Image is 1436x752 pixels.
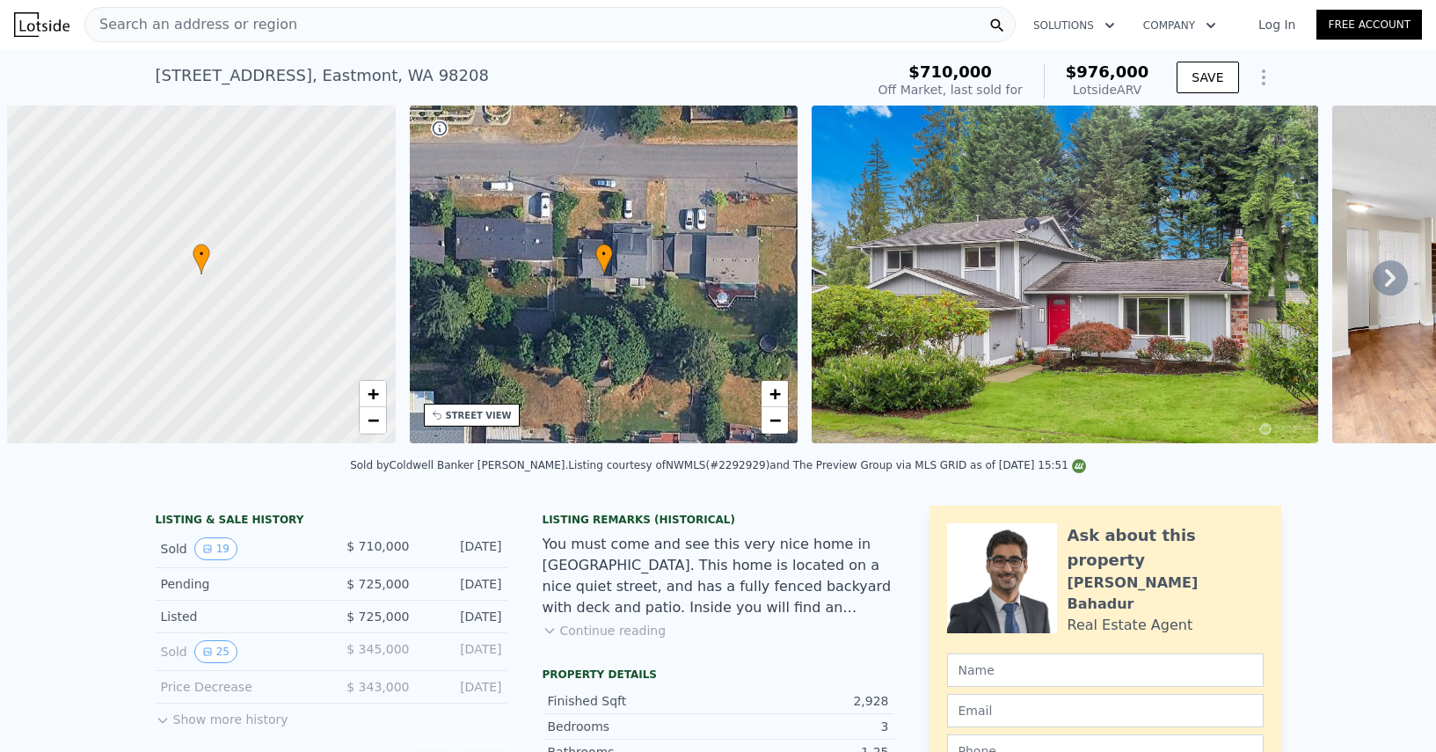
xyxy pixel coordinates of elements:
[878,81,1023,99] div: Off Market, last sold for
[1316,10,1422,40] a: Free Account
[194,537,237,560] button: View historical data
[424,678,502,696] div: [DATE]
[595,246,613,262] span: •
[595,244,613,274] div: •
[769,383,781,405] span: +
[548,718,718,735] div: Bedrooms
[1019,10,1129,41] button: Solutions
[1237,16,1316,33] a: Log In
[346,680,409,694] span: $ 343,000
[947,694,1264,727] input: Email
[346,539,409,553] span: $ 710,000
[346,642,409,656] span: $ 345,000
[193,244,210,274] div: •
[424,608,502,625] div: [DATE]
[762,381,788,407] a: Zoom in
[1129,10,1230,41] button: Company
[1246,60,1281,95] button: Show Options
[161,640,317,663] div: Sold
[367,383,378,405] span: +
[367,409,378,431] span: −
[446,409,512,422] div: STREET VIEW
[360,381,386,407] a: Zoom in
[769,409,781,431] span: −
[85,14,297,35] span: Search an address or region
[193,246,210,262] span: •
[947,653,1264,687] input: Name
[1068,615,1193,636] div: Real Estate Agent
[350,459,568,471] div: Sold by Coldwell Banker [PERSON_NAME] .
[346,577,409,591] span: $ 725,000
[548,692,718,710] div: Finished Sqft
[161,575,317,593] div: Pending
[161,608,317,625] div: Listed
[1177,62,1238,93] button: SAVE
[161,537,317,560] div: Sold
[14,12,69,37] img: Lotside
[543,534,894,618] div: You must come and see this very nice home in [GEOGRAPHIC_DATA]. This home is located on a nice qu...
[718,718,889,735] div: 3
[568,459,1086,471] div: Listing courtesy of NWMLS (#2292929) and The Preview Group via MLS GRID as of [DATE] 15:51
[156,513,507,530] div: LISTING & SALE HISTORY
[543,622,667,639] button: Continue reading
[161,678,317,696] div: Price Decrease
[194,640,237,663] button: View historical data
[424,640,502,663] div: [DATE]
[1066,62,1149,81] span: $976,000
[543,513,894,527] div: Listing Remarks (Historical)
[1066,81,1149,99] div: Lotside ARV
[812,106,1318,443] img: Sale: 127261837 Parcel: 103642731
[1072,459,1086,473] img: NWMLS Logo
[762,407,788,434] a: Zoom out
[1068,573,1264,615] div: [PERSON_NAME] Bahadur
[346,610,409,624] span: $ 725,000
[1068,523,1264,573] div: Ask about this property
[543,668,894,682] div: Property details
[156,63,489,88] div: [STREET_ADDRESS] , Eastmont , WA 98208
[718,692,889,710] div: 2,928
[360,407,386,434] a: Zoom out
[424,537,502,560] div: [DATE]
[908,62,992,81] span: $710,000
[156,704,288,728] button: Show more history
[424,575,502,593] div: [DATE]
